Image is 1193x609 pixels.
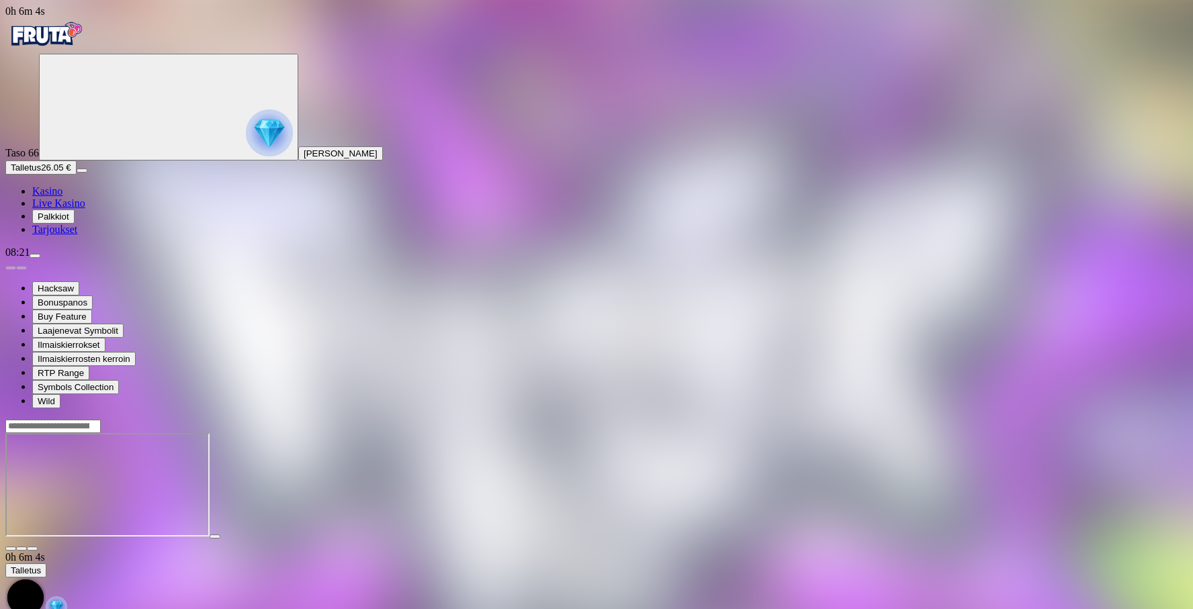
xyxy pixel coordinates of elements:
button: close icon [5,547,16,551]
button: reward iconPalkkiot [32,209,75,224]
button: Symbols Collection [32,380,119,394]
button: Buy Feature [32,310,92,324]
span: Ilmaiskierrosten kerroin [38,354,130,364]
button: fullscreen icon [27,547,38,551]
button: Wild [32,394,60,408]
button: Ilmaiskierrokset [32,338,105,352]
span: [PERSON_NAME] [304,148,378,158]
span: Symbols Collection [38,382,114,392]
span: RTP Range [38,368,84,378]
button: next slide [16,266,27,270]
span: Ilmaiskierrokset [38,340,100,350]
span: 08:21 [5,246,30,258]
span: user session time [5,5,45,17]
a: Fruta [5,42,86,53]
span: Bonuspanos [38,297,87,308]
input: Search [5,420,101,433]
button: chevron-down icon [16,547,27,551]
span: Laajenevat Symbolit [38,326,118,336]
span: Tarjoukset [32,224,77,235]
span: user session time [5,551,45,563]
iframe: Fighter Pit [5,433,210,536]
nav: Primary [5,17,1188,236]
button: RTP Range [32,366,89,380]
span: Buy Feature [38,312,87,322]
img: Fruta [5,17,86,51]
span: Live Kasino [32,197,85,209]
button: prev slide [5,266,16,270]
button: Ilmaiskierrosten kerroin [32,352,136,366]
button: [PERSON_NAME] [298,146,383,160]
img: reward progress [246,109,293,156]
button: Hacksaw [32,281,79,295]
span: Kasino [32,185,62,197]
span: Talletus [11,162,41,173]
button: menu [30,254,40,258]
span: Palkkiot [38,212,69,222]
button: Talletusplus icon26.05 € [5,160,77,175]
button: Laajenevat Symbolit [32,324,124,338]
span: 26.05 € [41,162,71,173]
span: Wild [38,396,55,406]
span: Hacksaw [38,283,74,293]
a: diamond iconKasino [32,185,62,197]
button: menu [77,169,87,173]
button: reward progress [39,54,298,160]
button: Talletus [5,563,46,577]
span: Talletus [11,565,41,575]
button: play icon [210,534,220,538]
span: Taso 66 [5,147,39,158]
a: gift-inverted iconTarjoukset [32,224,77,235]
a: poker-chip iconLive Kasino [32,197,85,209]
button: Bonuspanos [32,295,93,310]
